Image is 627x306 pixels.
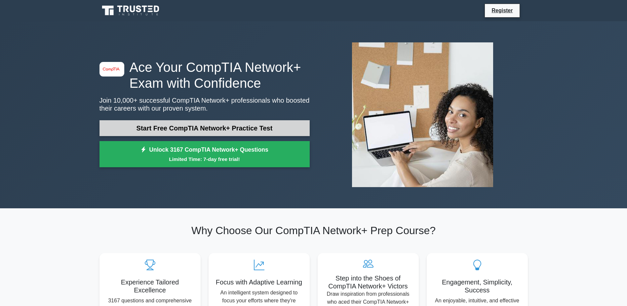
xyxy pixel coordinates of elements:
a: Start Free CompTIA Network+ Practice Test [99,120,310,136]
p: Join 10,000+ successful CompTIA Network+ professionals who boosted their careers with our proven ... [99,96,310,112]
a: Unlock 3167 CompTIA Network+ QuestionsLimited Time: 7-day free trial! [99,141,310,168]
h5: Focus with Adaptive Learning [214,278,304,286]
h1: Ace Your CompTIA Network+ Exam with Confidence [99,59,310,91]
a: Register [488,6,517,15]
h2: Why Choose Our CompTIA Network+ Prep Course? [99,224,528,237]
h5: Experience Tailored Excellence [105,278,195,294]
h5: Engagement, Simplicity, Success [432,278,523,294]
small: Limited Time: 7-day free trial! [108,155,301,163]
h5: Step into the Shoes of CompTIA Network+ Victors [323,274,413,290]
